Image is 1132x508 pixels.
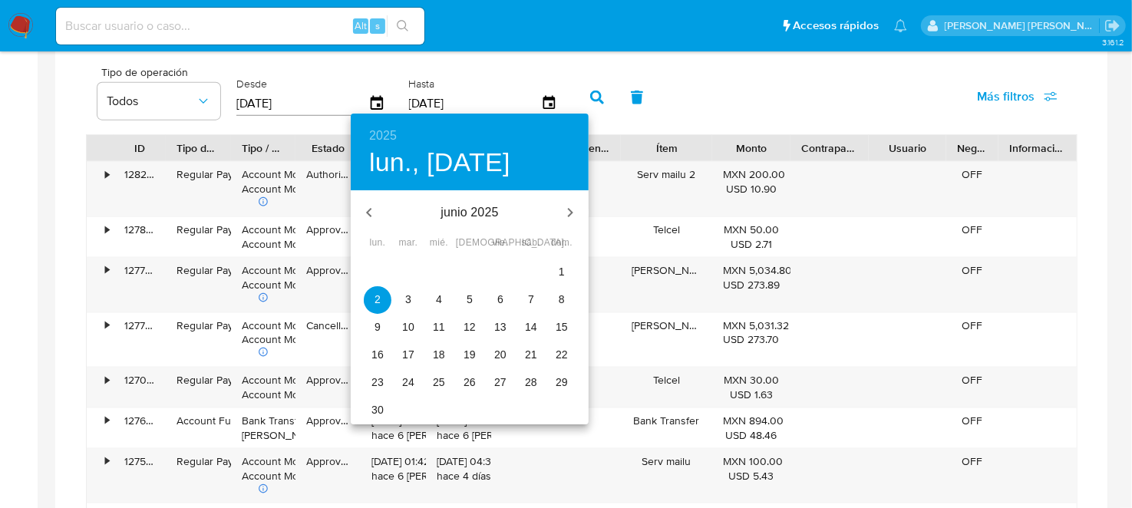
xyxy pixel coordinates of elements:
p: 29 [556,374,568,390]
button: 20 [487,341,514,369]
button: 14 [517,314,545,341]
p: 13 [494,319,507,335]
p: 19 [464,347,476,362]
span: lun. [364,236,391,251]
button: lun., [DATE] [369,147,510,179]
button: 11 [425,314,453,341]
p: 24 [402,374,414,390]
p: 23 [371,374,384,390]
button: 5 [456,286,483,314]
button: 2025 [369,125,397,147]
p: 28 [525,374,537,390]
p: 4 [436,292,442,307]
button: 1 [548,259,576,286]
p: 25 [433,374,445,390]
button: 12 [456,314,483,341]
span: dom. [548,236,576,251]
p: 30 [371,402,384,417]
button: 3 [394,286,422,314]
span: [DEMOGRAPHIC_DATA]. [456,236,483,251]
p: 15 [556,319,568,335]
button: 29 [548,369,576,397]
p: 9 [375,319,381,335]
button: 22 [548,341,576,369]
button: 16 [364,341,391,369]
p: 22 [556,347,568,362]
button: 7 [517,286,545,314]
p: 21 [525,347,537,362]
p: 1 [559,264,565,279]
span: mar. [394,236,422,251]
button: 19 [456,341,483,369]
button: 24 [394,369,422,397]
p: 2 [375,292,381,307]
button: 2 [364,286,391,314]
p: 12 [464,319,476,335]
p: 7 [528,292,534,307]
p: 6 [497,292,503,307]
button: 18 [425,341,453,369]
p: 14 [525,319,537,335]
span: sáb. [517,236,545,251]
p: 20 [494,347,507,362]
button: 8 [548,286,576,314]
p: junio 2025 [388,203,552,222]
p: 5 [467,292,473,307]
button: 25 [425,369,453,397]
p: 17 [402,347,414,362]
button: 23 [364,369,391,397]
button: 9 [364,314,391,341]
button: 26 [456,369,483,397]
button: 15 [548,314,576,341]
button: 10 [394,314,422,341]
p: 16 [371,347,384,362]
button: 4 [425,286,453,314]
p: 10 [402,319,414,335]
span: vie. [487,236,514,251]
button: 27 [487,369,514,397]
button: 30 [364,397,391,424]
button: 28 [517,369,545,397]
p: 27 [494,374,507,390]
button: 17 [394,341,422,369]
p: 11 [433,319,445,335]
p: 26 [464,374,476,390]
button: 6 [487,286,514,314]
button: 21 [517,341,545,369]
button: 13 [487,314,514,341]
p: 3 [405,292,411,307]
p: 18 [433,347,445,362]
span: mié. [425,236,453,251]
p: 8 [559,292,565,307]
